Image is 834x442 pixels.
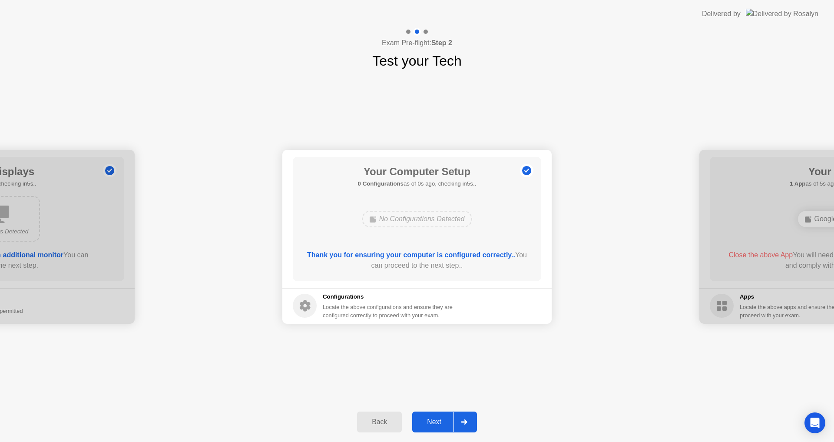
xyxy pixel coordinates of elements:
h5: Configurations [323,292,454,301]
h1: Your Computer Setup [358,164,477,179]
div: Locate the above configurations and ensure they are configured correctly to proceed with your exam. [323,303,454,319]
div: No Configurations Detected [362,211,473,227]
h5: as of 0s ago, checking in5s.. [358,179,477,188]
div: Open Intercom Messenger [804,412,825,433]
h1: Test your Tech [372,50,462,71]
h4: Exam Pre-flight: [382,38,452,48]
button: Next [412,412,477,432]
div: You can proceed to the next step.. [305,250,529,271]
button: Back [357,412,402,432]
div: Back [360,418,399,426]
b: Step 2 [431,39,452,47]
b: 0 Configurations [358,180,404,187]
div: Next [415,418,453,426]
img: Delivered by Rosalyn [746,9,818,19]
div: Delivered by [702,9,741,19]
b: Thank you for ensuring your computer is configured correctly.. [307,251,515,259]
